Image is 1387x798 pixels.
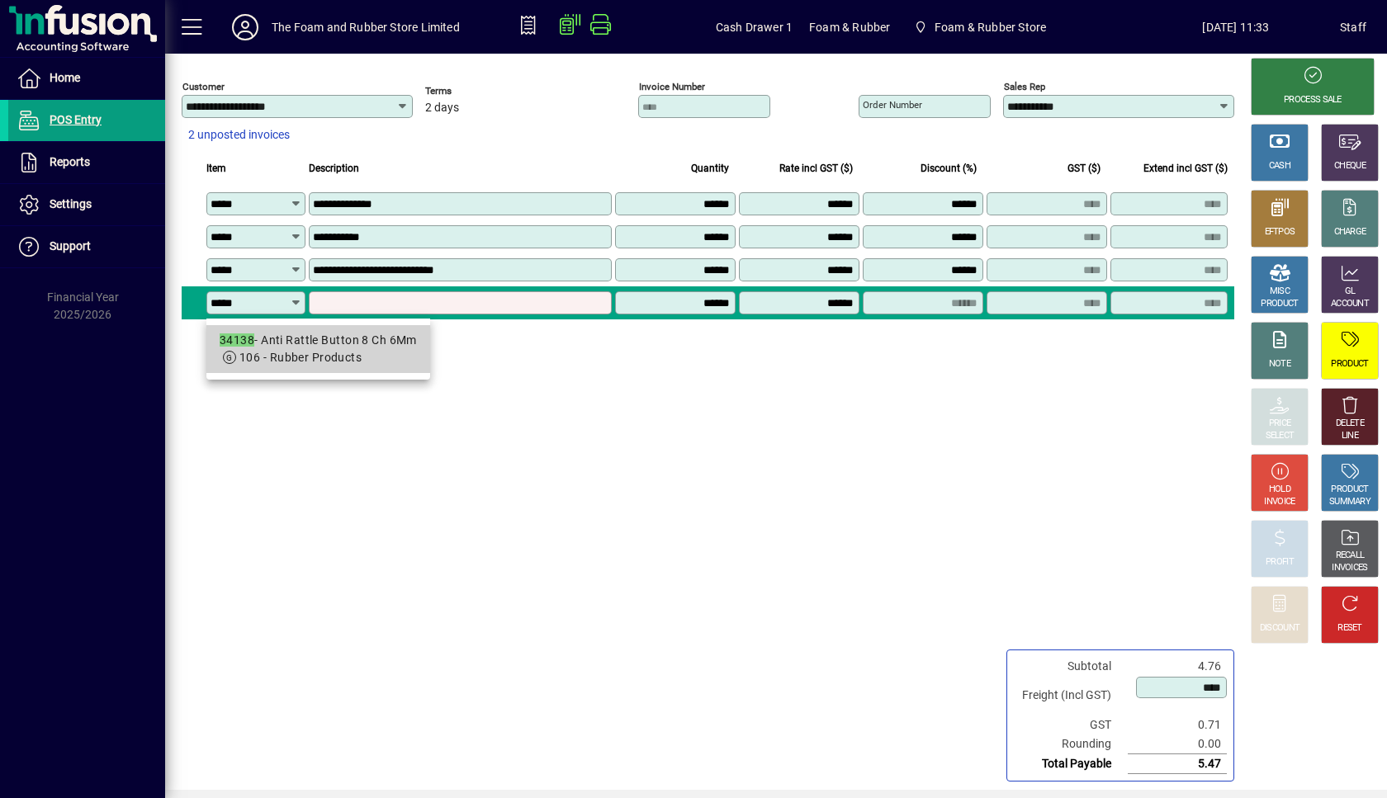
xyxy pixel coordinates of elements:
[8,142,165,183] a: Reports
[1266,556,1294,569] div: PROFIT
[779,159,853,177] span: Rate incl GST ($)
[1128,734,1227,754] td: 0.00
[639,81,705,92] mat-label: Invoice number
[907,12,1053,42] span: Foam & Rubber Store
[188,126,290,144] span: 2 unposted invoices
[1014,715,1128,734] td: GST
[50,155,90,168] span: Reports
[716,14,793,40] span: Cash Drawer 1
[219,12,272,42] button: Profile
[425,86,524,97] span: Terms
[1340,14,1366,40] div: Staff
[425,102,459,115] span: 2 days
[1331,358,1368,371] div: PRODUCT
[1334,226,1366,238] div: CHARGE
[182,120,296,150] button: 2 unposted invoices
[809,14,890,40] span: Foam & Rubber
[691,159,729,177] span: Quantity
[1337,622,1362,635] div: RESET
[1269,358,1290,371] div: NOTE
[1014,657,1128,676] td: Subtotal
[1264,496,1295,508] div: INVOICE
[220,332,417,349] div: - Anti Rattle Button 8 Ch 6Mm
[8,184,165,225] a: Settings
[1265,226,1295,238] div: EFTPOS
[8,58,165,99] a: Home
[935,14,1046,40] span: Foam & Rubber Store
[309,159,359,177] span: Description
[1269,160,1290,172] div: CASH
[182,81,225,92] mat-label: Customer
[1014,734,1128,754] td: Rounding
[1266,430,1295,442] div: SELECT
[1067,159,1101,177] span: GST ($)
[1128,657,1227,676] td: 4.76
[1331,484,1368,496] div: PRODUCT
[1261,298,1298,310] div: PRODUCT
[272,14,460,40] div: The Foam and Rubber Store Limited
[206,325,430,373] mat-option: 34138 - Anti Rattle Button 8 Ch 6Mm
[50,197,92,210] span: Settings
[863,99,922,111] mat-label: Order number
[50,239,91,253] span: Support
[1331,298,1369,310] div: ACCOUNT
[1269,484,1290,496] div: HOLD
[1132,14,1340,40] span: [DATE] 11:33
[8,226,165,267] a: Support
[1128,715,1227,734] td: 0.71
[1269,418,1291,430] div: PRICE
[1345,286,1356,298] div: GL
[206,159,226,177] span: Item
[1342,430,1358,442] div: LINE
[239,351,362,364] span: 106 - Rubber Products
[1284,94,1342,106] div: PROCESS SALE
[1270,286,1290,298] div: MISC
[1014,754,1128,774] td: Total Payable
[50,113,102,126] span: POS Entry
[50,71,80,84] span: Home
[1014,676,1128,715] td: Freight (Incl GST)
[1334,160,1366,172] div: CHEQUE
[1143,159,1228,177] span: Extend incl GST ($)
[1332,562,1367,574] div: INVOICES
[1128,754,1227,774] td: 5.47
[1329,496,1370,508] div: SUMMARY
[1336,418,1364,430] div: DELETE
[1260,622,1299,635] div: DISCOUNT
[921,159,977,177] span: Discount (%)
[1336,550,1365,562] div: RECALL
[1004,81,1045,92] mat-label: Sales rep
[220,333,254,347] em: 34138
